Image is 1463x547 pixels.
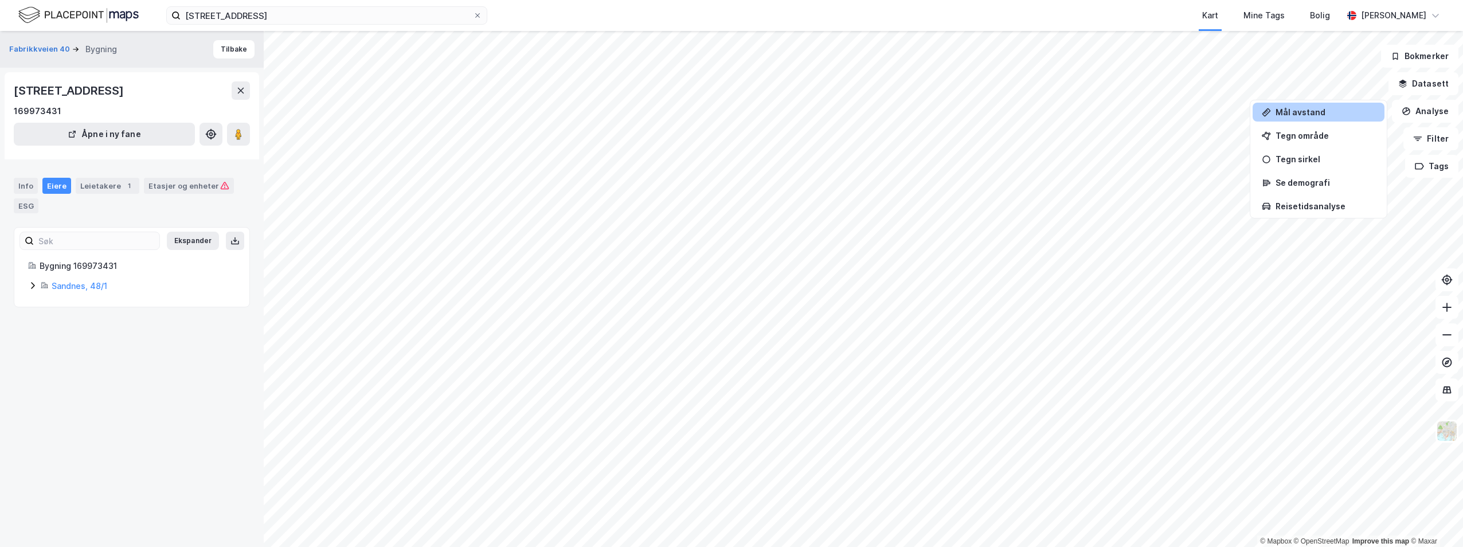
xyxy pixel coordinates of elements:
[76,178,139,194] div: Leietakere
[1276,131,1375,140] div: Tegn område
[1276,154,1375,164] div: Tegn sirkel
[40,259,236,273] div: Bygning 169973431
[181,7,473,24] input: Søk på adresse, matrikkel, gårdeiere, leietakere eller personer
[1276,107,1375,117] div: Mål avstand
[18,5,139,25] img: logo.f888ab2527a4732fd821a326f86c7f29.svg
[123,180,135,192] div: 1
[1381,45,1458,68] button: Bokmerker
[1406,492,1463,547] div: Kontrollprogram for chat
[85,42,117,56] div: Bygning
[1276,178,1375,187] div: Se demografi
[1436,420,1458,442] img: Z
[213,40,255,58] button: Tilbake
[1388,72,1458,95] button: Datasett
[1406,492,1463,547] iframe: Chat Widget
[14,81,126,100] div: [STREET_ADDRESS]
[14,178,38,194] div: Info
[9,44,72,55] button: Fabrikkveien 40
[167,232,219,250] button: Ekspander
[14,198,38,213] div: ESG
[1294,537,1349,545] a: OpenStreetMap
[148,181,229,191] div: Etasjer og enheter
[1202,9,1218,22] div: Kart
[1361,9,1426,22] div: [PERSON_NAME]
[1403,127,1458,150] button: Filter
[1392,100,1458,123] button: Analyse
[1352,537,1409,545] a: Improve this map
[14,104,61,118] div: 169973431
[52,281,107,291] a: Sandnes, 48/1
[1405,155,1458,178] button: Tags
[1260,537,1292,545] a: Mapbox
[1243,9,1285,22] div: Mine Tags
[1310,9,1330,22] div: Bolig
[1276,201,1375,211] div: Reisetidsanalyse
[14,123,195,146] button: Åpne i ny fane
[42,178,71,194] div: Eiere
[34,232,159,249] input: Søk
